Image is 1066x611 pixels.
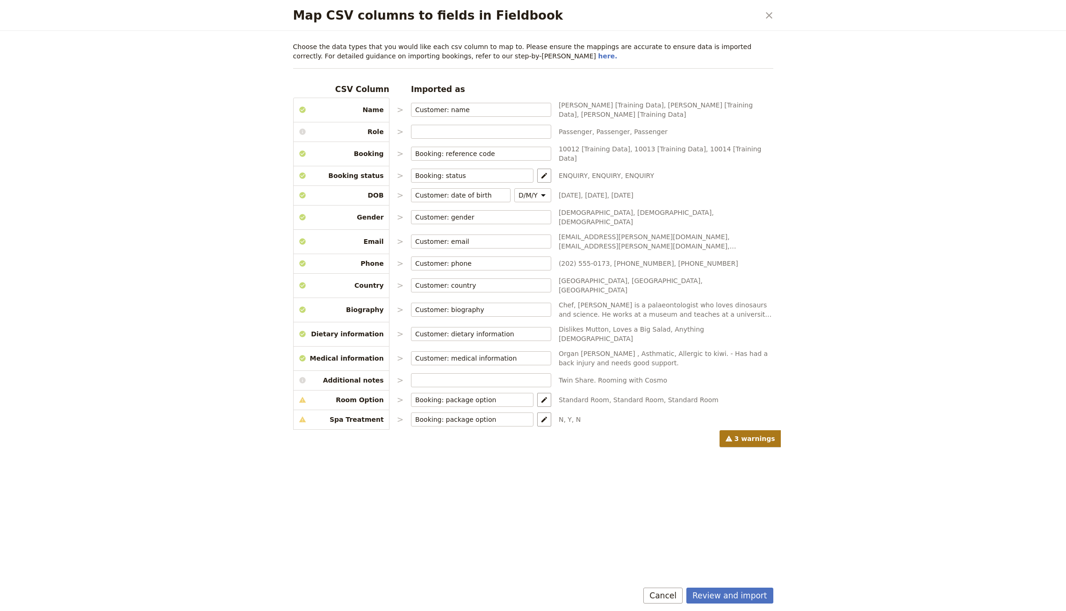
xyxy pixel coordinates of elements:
span: ​ [540,259,547,268]
p: > [397,126,403,137]
span: [DEMOGRAPHIC_DATA], [DEMOGRAPHIC_DATA], [DEMOGRAPHIC_DATA] [559,208,773,227]
span: DOB [293,191,389,200]
span: Biography [293,305,389,314]
span: ​ [540,329,547,339]
input: ​Clear input [415,305,538,314]
h3: CSV Column [293,84,389,95]
input: ​Clear input [415,354,538,363]
span: 10012 [Training Data], 10013 [Training Data], 10014 [Training Data] [559,144,773,163]
span: ​ [499,191,506,200]
button: Close dialog [761,7,777,23]
input: ​Clear input [415,213,538,222]
span: Additional notes [293,376,389,385]
span: Spa Treatment [293,415,389,424]
p: > [397,375,403,386]
button: Map statuses [537,169,551,183]
input: ​Clear input [415,415,520,424]
input: ​Clear input [415,105,538,114]
span: ENQUIRY, ENQUIRY, ENQUIRY [559,171,773,180]
span: [PERSON_NAME] [Training Data], [PERSON_NAME] [Training Data], [PERSON_NAME] [Training Data] [559,100,773,119]
span: Name [293,105,389,114]
p: > [397,353,403,364]
input: ​Clear input [415,329,538,339]
span: [GEOGRAPHIC_DATA], [GEOGRAPHIC_DATA], [GEOGRAPHIC_DATA] [559,276,773,295]
span: Email [293,237,389,246]
p: > [397,148,403,159]
p: > [397,190,403,201]
span: ​ [522,415,529,424]
span: Gender [293,213,389,222]
span: Dislikes Mutton, Loves a Big Salad, Anything [DEMOGRAPHIC_DATA] [559,325,773,343]
span: Standard Room, Standard Room, Standard Room [559,395,773,405]
p: Choose the data types that you would like each csv column to map to. Please ensure the mappings a... [293,42,773,61]
p: > [397,236,403,247]
span: ​ [540,305,547,314]
p: > [397,212,403,223]
button: Review and import [686,588,773,604]
p: > [397,414,403,425]
h2: Map CSV columns to fields in Fieldbook [293,8,759,22]
p: > [397,170,403,181]
span: N, Y, N [559,415,773,424]
p: > [397,328,403,340]
span: ​ [540,149,547,158]
span: ​ [540,281,547,290]
input: ​Clear input [415,191,497,200]
p: > [397,280,403,291]
span: 3 warnings [720,430,781,447]
p: > [397,304,403,315]
input: ​Clear input [415,149,538,158]
input: ​Clear input [415,259,538,268]
span: Organ [PERSON_NAME] , Asthmatic, Allergic to kiwi. - Has had a back injury and needs good support. [559,349,773,368]
a: here. [598,52,617,60]
span: Phone [293,259,389,268]
input: ​Clear input [415,281,538,290]
span: Country [293,281,389,290]
span: ​ [540,105,547,114]
span: Passenger, Passenger, Passenger [559,127,773,136]
button: Map package options [537,393,551,407]
span: Room Option [293,395,389,405]
span: Twin Share. Rooming with Cosmo [559,376,773,385]
button: Cancel [643,588,683,604]
span: (202) 555-0173, [PHONE_NUMBER], [PHONE_NUMBER] [559,259,773,268]
span: Role [293,127,389,136]
span: ​ [540,213,547,222]
span: ​ [522,171,529,180]
span: Booking [293,149,389,158]
span: Dietary information [293,329,389,339]
input: ​Clear input [415,237,538,246]
input: ​Clear input [415,171,520,180]
span: [DATE], [DATE], [DATE] [559,191,773,200]
span: Chef, [PERSON_NAME] is a palaeontologist who loves dinosaurs and science. He works at a museum an... [559,300,773,319]
input: ​Clear input [415,395,520,405]
span: Medical information [293,354,389,363]
button: Map package options [537,412,551,426]
span: ​ [540,354,547,363]
h3: Imported as [411,84,551,95]
span: [EMAIL_ADDRESS][PERSON_NAME][DOMAIN_NAME], [EMAIL_ADDRESS][PERSON_NAME][DOMAIN_NAME], [EMAIL_ADDR... [559,232,773,251]
p: > [397,104,403,115]
span: Booking status [293,171,389,180]
p: > [397,394,403,405]
span: ​ [522,395,529,405]
p: > [397,258,403,269]
span: ​ [540,237,547,246]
